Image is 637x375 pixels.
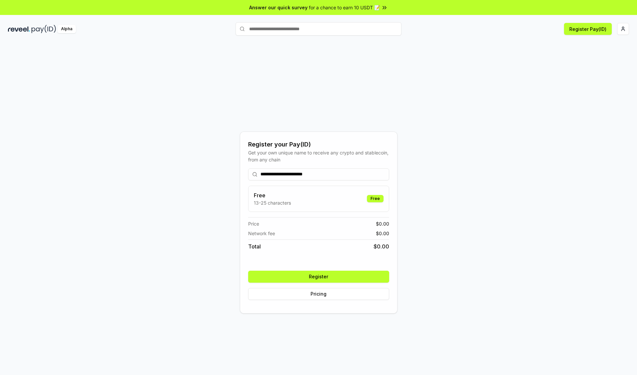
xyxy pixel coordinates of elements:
[564,23,612,35] button: Register Pay(ID)
[254,191,291,199] h3: Free
[32,25,56,33] img: pay_id
[57,25,76,33] div: Alpha
[254,199,291,206] p: 13-25 characters
[248,230,275,237] span: Network fee
[248,242,261,250] span: Total
[248,271,389,283] button: Register
[374,242,389,250] span: $ 0.00
[367,195,384,202] div: Free
[248,140,389,149] div: Register your Pay(ID)
[8,25,30,33] img: reveel_dark
[249,4,308,11] span: Answer our quick survey
[376,220,389,227] span: $ 0.00
[376,230,389,237] span: $ 0.00
[248,149,389,163] div: Get your own unique name to receive any crypto and stablecoin, from any chain
[248,288,389,300] button: Pricing
[248,220,259,227] span: Price
[309,4,380,11] span: for a chance to earn 10 USDT 📝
